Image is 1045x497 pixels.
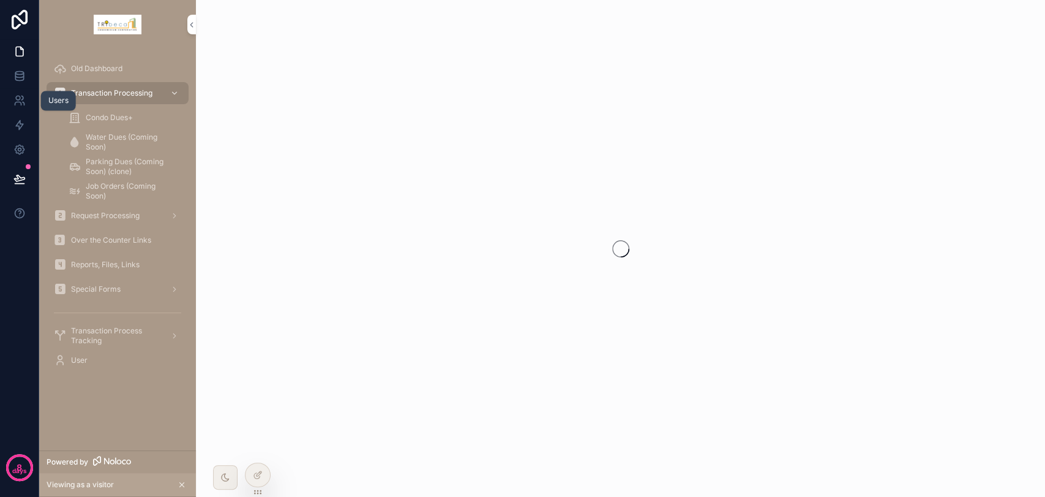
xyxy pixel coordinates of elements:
span: Transaction Processing [71,88,152,98]
a: Over the Counter Links [47,229,189,251]
span: Old Dashboard [71,64,122,74]
div: scrollable content [39,49,196,387]
a: Old Dashboard [47,58,189,80]
a: Special Forms [47,278,189,300]
p: 8 [17,461,22,474]
span: Parking Dues (Coming Soon) (clone) [86,157,176,176]
span: Job Orders (Coming Soon) [86,181,176,201]
a: Powered by [39,450,196,473]
span: Reports, Files, Links [71,260,140,270]
a: Request Processing [47,205,189,227]
span: Powered by [47,457,88,467]
span: Special Forms [71,284,121,294]
a: Parking Dues (Coming Soon) (clone) [61,156,189,178]
a: Condo Dues+ [61,107,189,129]
a: Transaction Processing [47,82,189,104]
a: Reports, Files, Links [47,254,189,276]
span: Over the Counter Links [71,235,151,245]
div: Users [48,96,69,105]
img: App logo [94,15,141,34]
span: Transaction Process Tracking [71,326,160,346]
span: Condo Dues+ [86,113,133,123]
a: User [47,349,189,371]
span: Viewing as a visitor [47,480,114,490]
p: days [12,466,27,476]
span: Water Dues (Coming Soon) [86,132,176,152]
span: Request Processing [71,211,140,221]
span: User [71,355,88,365]
a: Transaction Process Tracking [47,325,189,347]
a: Water Dues (Coming Soon) [61,131,189,153]
a: Job Orders (Coming Soon) [61,180,189,202]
